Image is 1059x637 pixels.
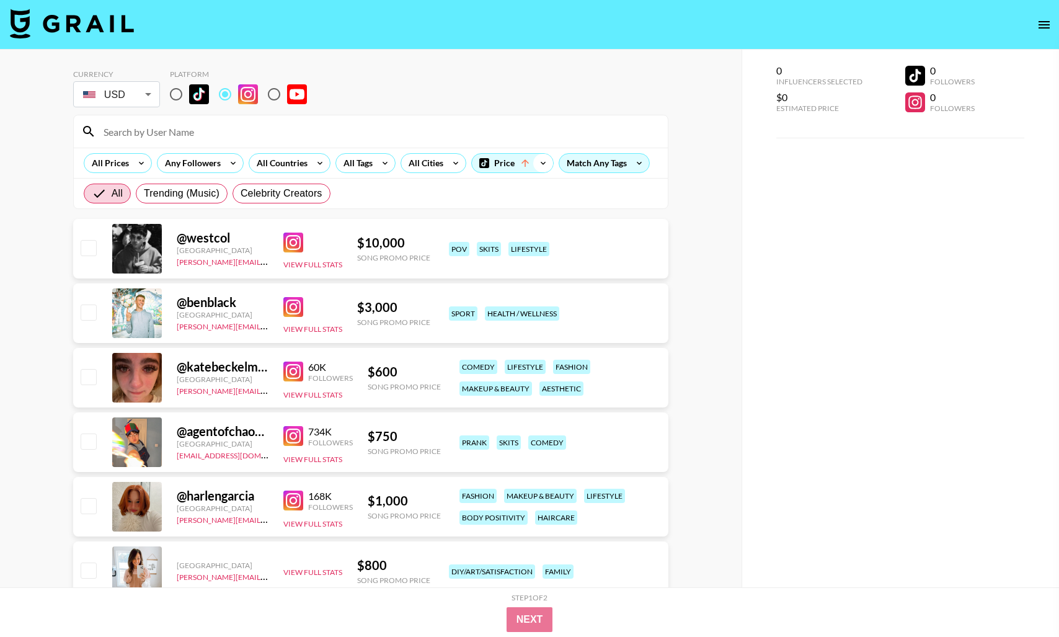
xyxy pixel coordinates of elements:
[472,154,553,172] div: Price
[112,186,123,201] span: All
[553,360,590,374] div: fashion
[96,122,660,141] input: Search by User Name
[776,104,862,113] div: Estimated Price
[177,246,268,255] div: [GEOGRAPHIC_DATA]
[283,297,303,317] img: Instagram
[177,310,268,319] div: [GEOGRAPHIC_DATA]
[189,84,209,104] img: TikTok
[283,455,342,464] button: View Full Stats
[459,360,497,374] div: comedy
[238,84,258,104] img: Instagram
[528,435,566,450] div: comedy
[449,564,535,579] div: diy/art/satisfaction
[449,306,477,321] div: sport
[73,69,160,79] div: Currency
[930,65,975,77] div: 0
[177,375,268,384] div: [GEOGRAPHIC_DATA]
[930,77,975,86] div: Followers
[559,154,649,172] div: Match Any Tags
[283,390,342,399] button: View Full Stats
[177,513,419,525] a: [PERSON_NAME][EMAIL_ADDRESS][PERSON_NAME][DOMAIN_NAME]
[357,300,430,315] div: $ 3,000
[512,593,547,602] div: Step 1 of 2
[241,186,322,201] span: Celebrity Creators
[283,519,342,528] button: View Full Stats
[930,104,975,113] div: Followers
[535,510,577,525] div: haircare
[308,373,353,383] div: Followers
[283,324,342,334] button: View Full Stats
[459,381,532,396] div: makeup & beauty
[177,255,360,267] a: [PERSON_NAME][EMAIL_ADDRESS][DOMAIN_NAME]
[357,253,430,262] div: Song Promo Price
[283,426,303,446] img: Instagram
[283,491,303,510] img: Instagram
[177,488,268,504] div: @ harlengarcia
[177,570,360,582] a: [PERSON_NAME][EMAIL_ADDRESS][DOMAIN_NAME]
[459,435,489,450] div: prank
[144,186,219,201] span: Trending (Music)
[157,154,223,172] div: Any Followers
[177,295,268,310] div: @ benblack
[177,448,301,460] a: [EMAIL_ADDRESS][DOMAIN_NAME]
[505,360,546,374] div: lifestyle
[368,429,441,444] div: $ 750
[84,154,131,172] div: All Prices
[357,318,430,327] div: Song Promo Price
[539,381,583,396] div: aesthetic
[357,576,430,585] div: Song Promo Price
[357,235,430,251] div: $ 10,000
[584,489,625,503] div: lifestyle
[776,77,862,86] div: Influencers Selected
[368,364,441,380] div: $ 600
[170,69,317,79] div: Platform
[283,362,303,381] img: Instagram
[997,575,1044,622] iframe: Drift Widget Chat Controller
[543,564,574,579] div: family
[930,91,975,104] div: 0
[177,319,360,331] a: [PERSON_NAME][EMAIL_ADDRESS][DOMAIN_NAME]
[10,9,134,38] img: Grail Talent
[177,439,268,448] div: [GEOGRAPHIC_DATA]
[459,510,528,525] div: body positivity
[283,260,342,269] button: View Full Stats
[459,489,497,503] div: fashion
[368,447,441,456] div: Song Promo Price
[308,490,353,502] div: 168K
[497,435,521,450] div: skits
[449,242,469,256] div: pov
[508,242,549,256] div: lifestyle
[177,424,268,439] div: @ agentofchaos01_
[283,568,342,577] button: View Full Stats
[368,511,441,520] div: Song Promo Price
[177,561,268,570] div: [GEOGRAPHIC_DATA]
[485,306,559,321] div: health / wellness
[368,382,441,391] div: Song Promo Price
[249,154,310,172] div: All Countries
[336,154,375,172] div: All Tags
[1032,12,1057,37] button: open drawer
[308,502,353,512] div: Followers
[177,504,268,513] div: [GEOGRAPHIC_DATA]
[287,84,307,104] img: YouTube
[283,233,303,252] img: Instagram
[776,91,862,104] div: $0
[368,493,441,509] div: $ 1,000
[776,65,862,77] div: 0
[177,359,268,375] div: @ katebeckelman
[401,154,446,172] div: All Cities
[477,242,501,256] div: skits
[308,438,353,447] div: Followers
[504,489,577,503] div: makeup & beauty
[308,425,353,438] div: 734K
[308,361,353,373] div: 60K
[357,558,430,573] div: $ 800
[177,230,268,246] div: @ westcol
[507,607,553,632] button: Next
[177,384,419,396] a: [PERSON_NAME][EMAIL_ADDRESS][PERSON_NAME][DOMAIN_NAME]
[76,84,157,105] div: USD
